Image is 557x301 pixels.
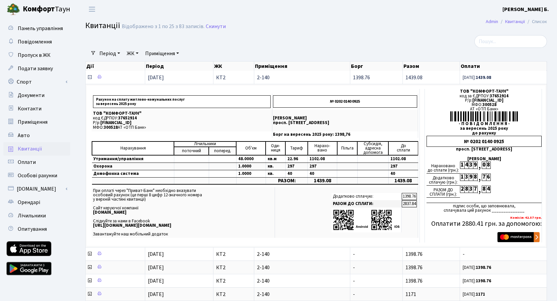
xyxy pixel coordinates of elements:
[525,18,547,25] li: Список
[388,155,418,163] td: 1102.08
[405,264,423,271] span: 1398.76
[93,111,271,116] p: ТОВ "КОМФОРТ-ТАУН"
[337,141,357,155] td: Пільга
[427,98,542,103] div: Р/р:
[427,203,542,213] div: підпис особи, що заповнювала, сплачувала цей рахунок ______________
[3,62,70,75] a: Подати заявку
[403,62,460,71] th: Разом
[285,163,308,170] td: 297
[285,155,308,163] td: 22.96
[273,132,417,137] p: Борг на вересень 2025 року: 1398,76
[18,145,42,153] span: Квитанції
[92,141,174,155] td: Нарахування
[266,155,285,163] td: кв.м
[18,118,48,126] span: Приміщення
[266,141,285,155] td: Оди- ниця
[18,52,51,59] span: Пропуск в ЖК
[236,155,266,163] td: 48.0000
[469,186,473,193] div: 3
[464,162,469,169] div: 4
[236,170,266,177] td: 1.0000
[405,291,416,298] span: 1171
[254,62,350,71] th: Приміщення
[18,65,53,72] span: Подати заявку
[3,169,70,182] a: Особові рахунки
[92,163,174,170] td: Охорона
[18,199,40,206] span: Орендарі
[405,74,423,81] span: 1439.08
[388,177,418,184] td: 1439.08
[86,62,145,71] th: Дії
[477,174,482,181] div: ,
[18,92,44,99] span: Документи
[510,215,542,220] b: Комісія: 42.57 грн.
[18,132,30,139] span: Авто
[469,174,473,181] div: 9
[3,222,70,236] a: Опитування
[463,278,491,284] small: [DATE]:
[93,95,271,108] p: Рахунок на сплату житлово-комунальних послуг за вересень 2025 року
[257,252,347,257] span: 2-140
[476,265,491,271] b: 1398.76
[308,170,337,177] td: 40
[18,225,47,233] span: Опитування
[236,163,266,170] td: 1.0000
[463,75,491,81] small: [DATE]:
[18,25,63,32] span: Панель управління
[3,48,70,62] a: Пропуск в ЖК
[388,163,418,170] td: 297
[402,200,417,207] td: 2837.84
[18,105,41,112] span: Контакти
[266,170,285,177] td: кв.
[333,209,400,231] img: apps-qrcodes.png
[357,141,388,155] td: Субсидія, адресна допомога
[476,15,557,29] nav: breadcrumb
[266,177,307,184] td: РАЗОМ:
[3,22,70,35] a: Панель управління
[3,75,70,89] a: Спорт
[505,18,525,25] a: Квитанції
[477,162,482,169] div: ,
[460,62,547,71] th: Оплати
[460,174,464,181] div: 1
[353,291,355,298] span: -
[273,121,417,125] p: просп. [STREET_ADDRESS]
[476,278,491,284] b: 1398.76
[18,212,46,219] span: Лічильники
[472,97,503,103] span: [FINANCIAL_ID]
[405,277,423,285] span: 1398.76
[464,186,469,193] div: 8
[92,155,174,163] td: Утримання/управління
[460,186,464,193] div: 2
[92,187,275,238] td: При оплаті через "Приват-Банк" необхідно вказувати особовий рахунок (це перші 8 цифр 12-значного ...
[427,162,460,174] div: Нараховано до сплати (грн.):
[482,186,486,193] div: 8
[97,48,123,59] a: Період
[3,35,70,48] a: Повідомлення
[3,196,70,209] a: Орендарі
[308,141,337,155] td: Нарахо- вано
[427,186,460,198] div: РАЗОМ ДО СПЛАТИ (грн.):
[18,159,36,166] span: Оплати
[216,265,251,270] span: КТ2
[143,48,182,59] a: Приміщення
[148,291,164,298] span: [DATE]
[427,94,542,98] div: код за ЄДРПОУ:
[7,3,20,16] img: logo.png
[405,250,423,258] span: 1398.76
[273,95,417,108] p: № 0202 0140 0925
[486,162,490,169] div: 8
[3,115,70,129] a: Приміщення
[122,23,204,30] div: Відображено з 1 по 25 з 83 записів.
[124,48,141,59] a: ЖК
[3,182,70,196] a: [DOMAIN_NAME]
[463,252,544,257] span: -
[353,277,355,285] span: -
[118,115,137,121] span: 37652914
[350,62,402,71] th: Борг
[93,125,271,130] p: МФО: АТ «ОТП Банк»
[402,193,417,200] td: 1398.76
[308,155,337,163] td: 1102.08
[174,147,209,155] td: поточний
[104,124,118,130] span: 300528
